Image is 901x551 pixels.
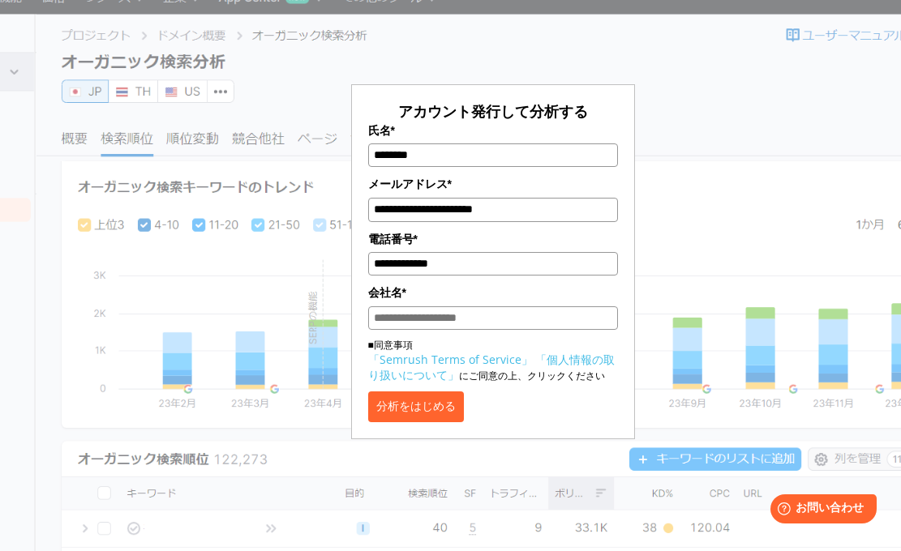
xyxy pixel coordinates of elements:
[368,230,619,248] label: 電話番号*
[398,101,588,121] span: アカウント発行して分析する
[368,352,533,367] a: 「Semrush Terms of Service」
[757,488,883,533] iframe: Help widget launcher
[368,391,464,422] button: 分析をはじめる
[368,175,619,193] label: メールアドレス*
[368,352,615,382] a: 「個人情報の取り扱いについて」
[368,338,619,383] p: ■同意事項 にご同意の上、クリックください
